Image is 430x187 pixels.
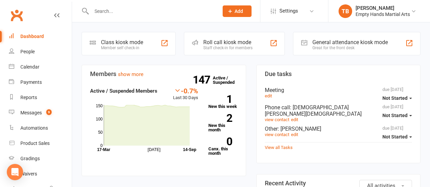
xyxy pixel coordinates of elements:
div: Reports [20,95,37,100]
span: Settings [279,3,298,19]
a: show more [118,71,143,77]
a: Product Sales [9,136,72,151]
h3: Members [90,71,238,77]
a: Calendar [9,59,72,75]
div: Phone call [265,104,412,117]
div: Member self check-in [101,45,143,50]
span: : [PERSON_NAME] [278,126,321,132]
div: People [20,49,35,54]
a: Reports [9,90,72,105]
div: Open Intercom Messenger [7,164,23,180]
button: Add [223,5,252,17]
strong: 1 [208,94,232,104]
div: General attendance kiosk mode [312,39,388,45]
a: 0Canx. this month [208,137,238,155]
a: view contact [265,117,289,122]
div: Calendar [20,64,39,70]
a: view contact [265,132,289,137]
div: -0.7% [173,87,198,94]
h3: Recent Activity [265,180,412,187]
div: Empty Hands Martial Arts [356,11,410,17]
a: Payments [9,75,72,90]
div: Product Sales [20,141,50,146]
a: 147Active / Suspended [213,71,243,90]
div: Other [265,126,412,132]
input: Search... [89,6,214,16]
h3: Due tasks [265,71,412,77]
a: 1New this week [208,95,238,109]
a: edit [265,93,272,98]
a: Clubworx [8,7,25,24]
div: [PERSON_NAME] [356,5,410,11]
div: Staff check-in for members [203,45,253,50]
span: : [DEMOGRAPHIC_DATA][PERSON_NAME][DEMOGRAPHIC_DATA] [265,104,362,117]
div: Last 30 Days [173,87,198,101]
div: Automations [20,125,48,131]
div: Meeting [265,87,412,93]
div: Roll call kiosk mode [203,39,253,45]
a: Automations [9,120,72,136]
a: edit [291,132,298,137]
a: Waivers [9,166,72,182]
strong: 147 [193,75,213,85]
span: Not Started [382,95,408,101]
a: Gradings [9,151,72,166]
strong: 2 [208,113,232,123]
a: View all Tasks [265,145,293,150]
strong: 0 [208,136,232,147]
strong: Active / Suspended Members [90,88,157,94]
a: 2New this month [208,114,238,132]
button: Not Started [382,92,412,104]
button: Not Started [382,131,412,143]
a: Messages 9 [9,105,72,120]
div: Class kiosk mode [101,39,143,45]
a: edit [291,117,298,122]
a: Dashboard [9,29,72,44]
div: Payments [20,79,42,85]
span: 9 [46,109,52,115]
span: Not Started [382,113,408,118]
div: Waivers [20,171,37,176]
span: Add [235,8,243,14]
div: Messages [20,110,42,115]
div: TB [339,4,352,18]
div: Dashboard [20,34,44,39]
div: Great for the front desk [312,45,388,50]
div: Gradings [20,156,40,161]
a: People [9,44,72,59]
span: Not Started [382,134,408,139]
